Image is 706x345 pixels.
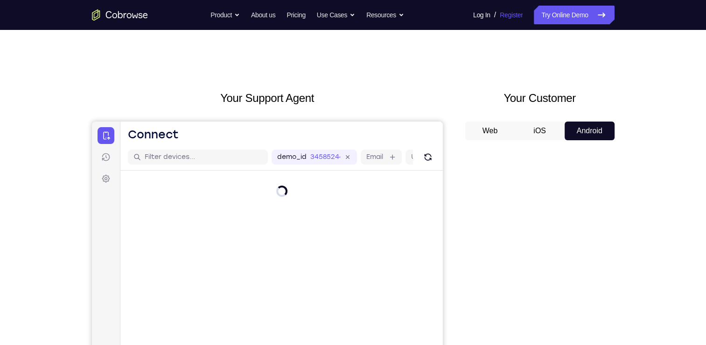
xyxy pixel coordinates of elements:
a: About us [251,6,275,24]
button: Use Cases [317,6,355,24]
button: 6-digit code [161,281,218,300]
a: Try Online Demo [534,6,614,24]
a: Go to the home page [92,9,148,21]
button: Web [465,122,515,140]
h2: Your Support Agent [92,90,443,107]
a: Register [500,6,523,24]
button: Product [210,6,240,24]
a: Pricing [287,6,305,24]
button: iOS [515,122,565,140]
button: Resources [366,6,404,24]
span: / [494,9,496,21]
a: Log In [473,6,490,24]
button: Android [565,122,615,140]
h2: Your Customer [465,90,615,107]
